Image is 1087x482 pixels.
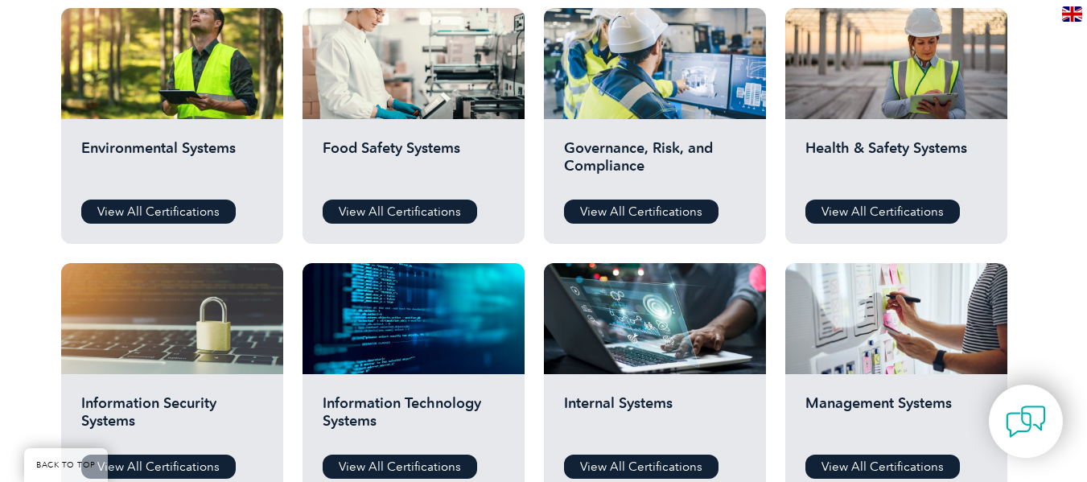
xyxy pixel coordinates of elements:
[81,394,263,443] h2: Information Security Systems
[564,200,718,224] a: View All Certifications
[323,394,504,443] h2: Information Technology Systems
[805,200,960,224] a: View All Certifications
[564,394,746,443] h2: Internal Systems
[805,455,960,479] a: View All Certifications
[805,139,987,187] h2: Health & Safety Systems
[1062,6,1082,22] img: en
[81,455,236,479] a: View All Certifications
[81,139,263,187] h2: Environmental Systems
[1006,402,1046,442] img: contact-chat.png
[323,200,477,224] a: View All Certifications
[564,455,718,479] a: View All Certifications
[323,455,477,479] a: View All Certifications
[323,139,504,187] h2: Food Safety Systems
[24,448,108,482] a: BACK TO TOP
[805,394,987,443] h2: Management Systems
[564,139,746,187] h2: Governance, Risk, and Compliance
[81,200,236,224] a: View All Certifications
